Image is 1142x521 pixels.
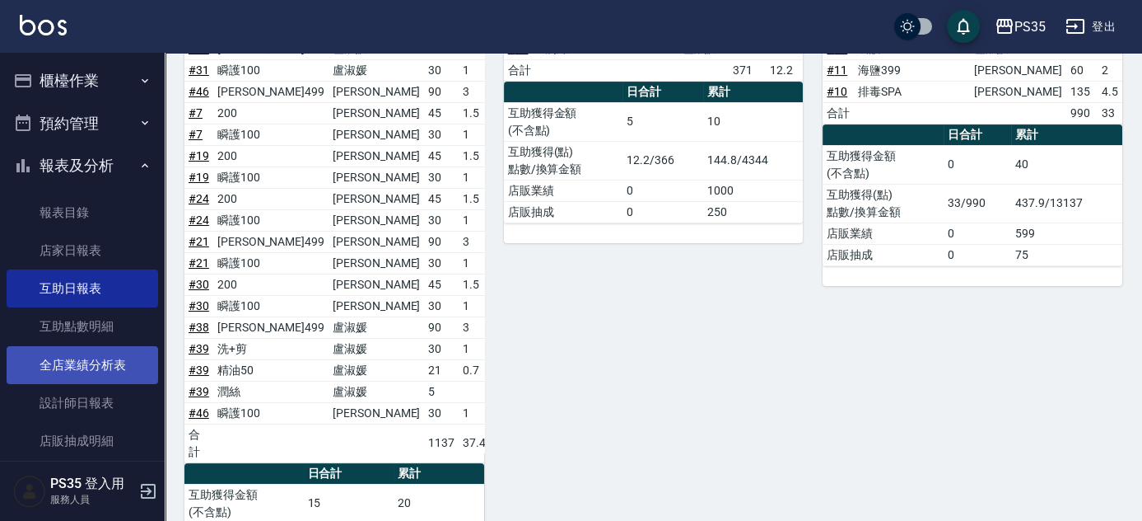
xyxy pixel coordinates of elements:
th: 累計 [394,463,484,485]
td: 店販業績 [823,223,944,244]
td: 40 [1011,145,1122,184]
td: 30 [424,59,459,81]
td: 200 [213,102,329,124]
td: 互助獲得金額 (不含點) [823,145,944,184]
td: 海鹽399 [854,59,970,81]
th: 累計 [703,82,803,103]
th: 日合計 [944,124,1011,146]
td: 3 [459,231,490,252]
a: #7 [189,128,203,141]
a: #10 [827,85,847,98]
table: a dense table [823,124,1122,266]
a: #39 [189,364,209,377]
td: 互助獲得(點) 點數/換算金額 [504,141,623,180]
td: 1 [459,295,490,317]
td: 45 [424,274,459,295]
a: 報表目錄 [7,194,158,232]
td: 90 [424,317,459,338]
td: 盧淑媛 [329,359,424,381]
td: 盧淑媛 [329,59,424,81]
td: 互助獲得(點) 點數/換算金額 [823,184,944,223]
td: 10 [703,102,803,141]
a: #39 [189,342,209,355]
td: 200 [213,188,329,209]
a: #21 [189,256,209,270]
img: Person [13,475,46,508]
td: 精油50 [213,359,329,381]
td: 33/990 [944,184,1011,223]
th: 累計 [1011,124,1122,146]
a: 全店業績分析表 [7,346,158,384]
td: 1.5 [459,274,490,295]
button: 櫃檯作業 [7,59,158,102]
td: 1 [459,338,490,359]
td: [PERSON_NAME] [329,209,424,231]
td: 2 [1098,59,1122,81]
td: 0 [944,145,1011,184]
div: PS35 [1014,16,1046,37]
a: #24 [189,214,209,227]
a: #31 [189,63,209,77]
td: 5 [424,381,459,402]
td: 60 [1066,59,1098,81]
button: 預約管理 [7,102,158,145]
td: 互助獲得金額 (不含點) [504,102,623,141]
a: #40 [508,42,529,55]
td: 30 [424,252,459,274]
td: 1 [459,167,490,188]
td: [PERSON_NAME] [970,81,1066,102]
td: 瞬護100 [213,252,329,274]
a: 店販抽成明細 [7,422,158,460]
a: 互助日報表 [7,270,158,307]
td: 30 [424,338,459,359]
td: 0 [622,180,703,201]
a: #11 [827,63,847,77]
td: 盧淑媛 [329,317,424,338]
td: [PERSON_NAME] [329,167,424,188]
td: 5 [622,102,703,141]
td: 30 [424,167,459,188]
td: [PERSON_NAME] [329,81,424,102]
td: 1 [459,209,490,231]
td: 1.5 [459,102,490,124]
button: 登出 [1059,12,1122,42]
td: 瞬護100 [213,59,329,81]
a: #30 [189,299,209,312]
th: 日合計 [304,463,394,485]
td: [PERSON_NAME] [329,188,424,209]
td: 店販業績 [504,180,623,201]
a: #39 [189,385,209,398]
a: #22 [827,42,847,55]
td: 盧淑媛 [329,338,424,359]
td: 1137 [424,424,459,462]
td: 30 [424,209,459,231]
td: 1 [459,59,490,81]
td: [PERSON_NAME] [329,124,424,145]
td: 437.9/13137 [1011,184,1122,223]
td: 排毒SPA [854,81,970,102]
td: 0 [944,244,1011,265]
table: a dense table [504,82,804,223]
td: 0.7 [459,359,490,381]
td: [PERSON_NAME]499 [213,317,329,338]
a: #21 [189,235,209,248]
td: 1.5 [459,188,490,209]
th: 日合計 [622,82,703,103]
td: 200 [213,145,329,167]
td: 店販抽成 [823,244,944,265]
a: #19 [189,171,209,184]
td: 1 [459,402,490,424]
a: #46 [189,85,209,98]
a: #31 [189,42,209,55]
td: 合計 [823,102,854,124]
a: #46 [189,406,209,420]
td: 合計 [504,59,541,81]
td: 90 [424,231,459,252]
td: 瞬護100 [213,124,329,145]
td: 45 [424,102,459,124]
td: 4.5 [1098,81,1122,102]
a: #30 [189,278,209,291]
td: 33 [1098,102,1122,124]
td: 12.2/366 [622,141,703,180]
td: 135 [1066,81,1098,102]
